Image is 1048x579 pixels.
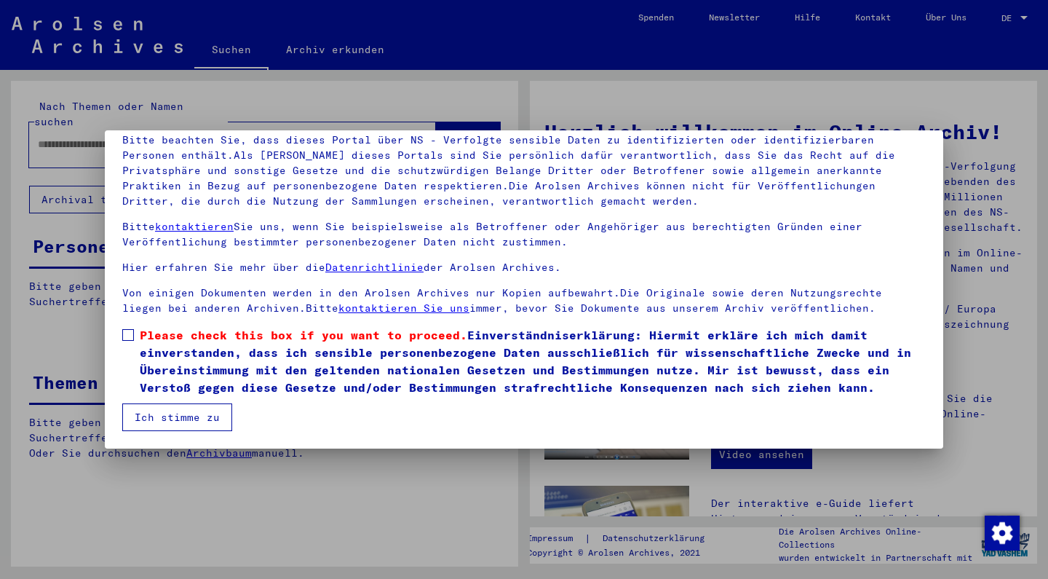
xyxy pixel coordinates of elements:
[155,220,234,233] a: kontaktieren
[122,285,926,316] p: Von einigen Dokumenten werden in den Arolsen Archives nur Kopien aufbewahrt.Die Originale sowie d...
[985,516,1020,551] img: Zustimmung ändern
[122,219,926,250] p: Bitte Sie uns, wenn Sie beispielsweise als Betroffener oder Angehöriger aus berechtigten Gründen ...
[140,328,467,342] span: Please check this box if you want to proceed.
[122,133,926,209] p: Bitte beachten Sie, dass dieses Portal über NS - Verfolgte sensible Daten zu identifizierten oder...
[122,403,232,431] button: Ich stimme zu
[122,260,926,275] p: Hier erfahren Sie mehr über die der Arolsen Archives.
[325,261,424,274] a: Datenrichtlinie
[338,302,469,315] a: kontaktieren Sie uns
[140,326,926,396] span: Einverständniserklärung: Hiermit erkläre ich mich damit einverstanden, dass ich sensible personen...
